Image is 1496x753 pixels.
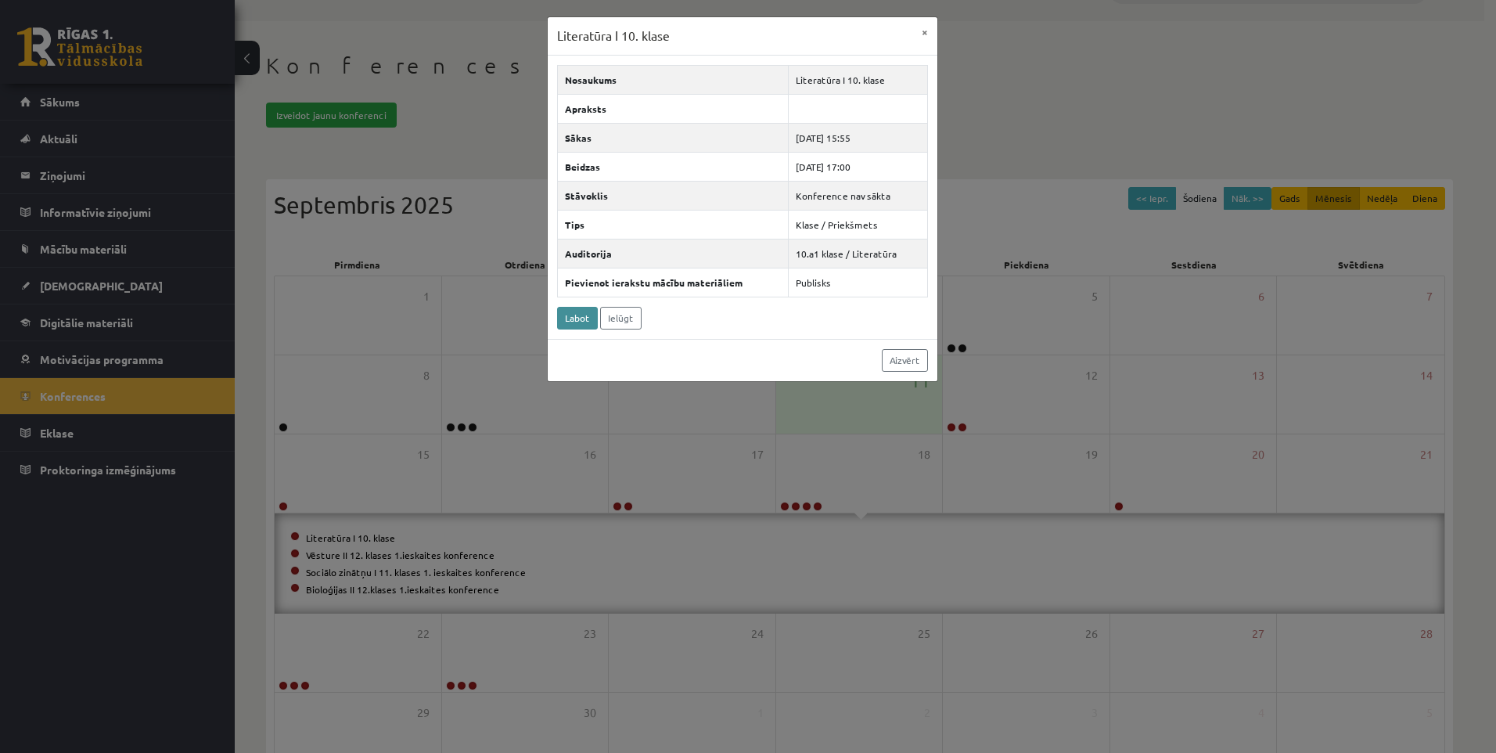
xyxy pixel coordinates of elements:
th: Sākas [557,123,788,152]
a: Labot [557,307,598,330]
td: Konference nav sākta [788,181,927,210]
button: × [912,17,937,47]
h3: Literatūra I 10. klase [557,27,670,45]
th: Beidzas [557,152,788,181]
th: Nosaukums [557,65,788,94]
td: [DATE] 15:55 [788,123,927,152]
td: Literatūra I 10. klase [788,65,927,94]
th: Auditorija [557,239,788,268]
th: Stāvoklis [557,181,788,210]
th: Tips [557,210,788,239]
td: Publisks [788,268,927,297]
a: Aizvērt [882,349,928,372]
th: Apraksts [557,94,788,123]
th: Pievienot ierakstu mācību materiāliem [557,268,788,297]
a: Ielūgt [600,307,642,330]
td: [DATE] 17:00 [788,152,927,181]
td: 10.a1 klase / Literatūra [788,239,927,268]
td: Klase / Priekšmets [788,210,927,239]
